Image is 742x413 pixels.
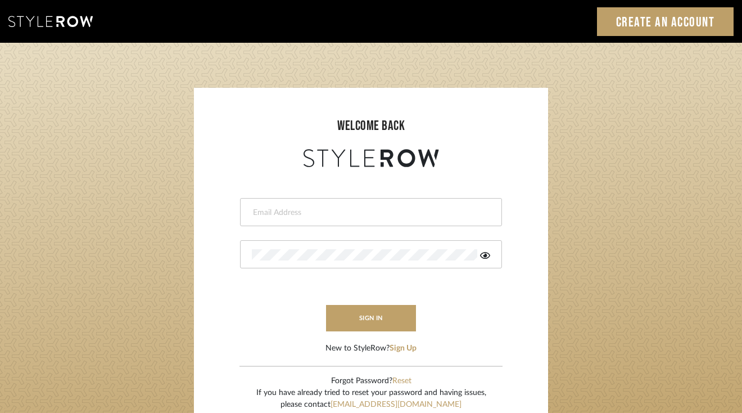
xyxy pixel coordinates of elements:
[392,375,411,387] button: Reset
[205,116,537,136] div: welcome back
[256,375,486,387] div: Forgot Password?
[256,387,486,411] div: If you have already tried to reset your password and having issues, please contact
[252,207,487,218] input: Email Address
[331,401,462,408] a: [EMAIL_ADDRESS][DOMAIN_NAME]
[326,305,416,331] button: sign in
[325,343,417,354] div: New to StyleRow?
[597,7,734,36] a: Create an Account
[390,343,417,354] button: Sign Up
